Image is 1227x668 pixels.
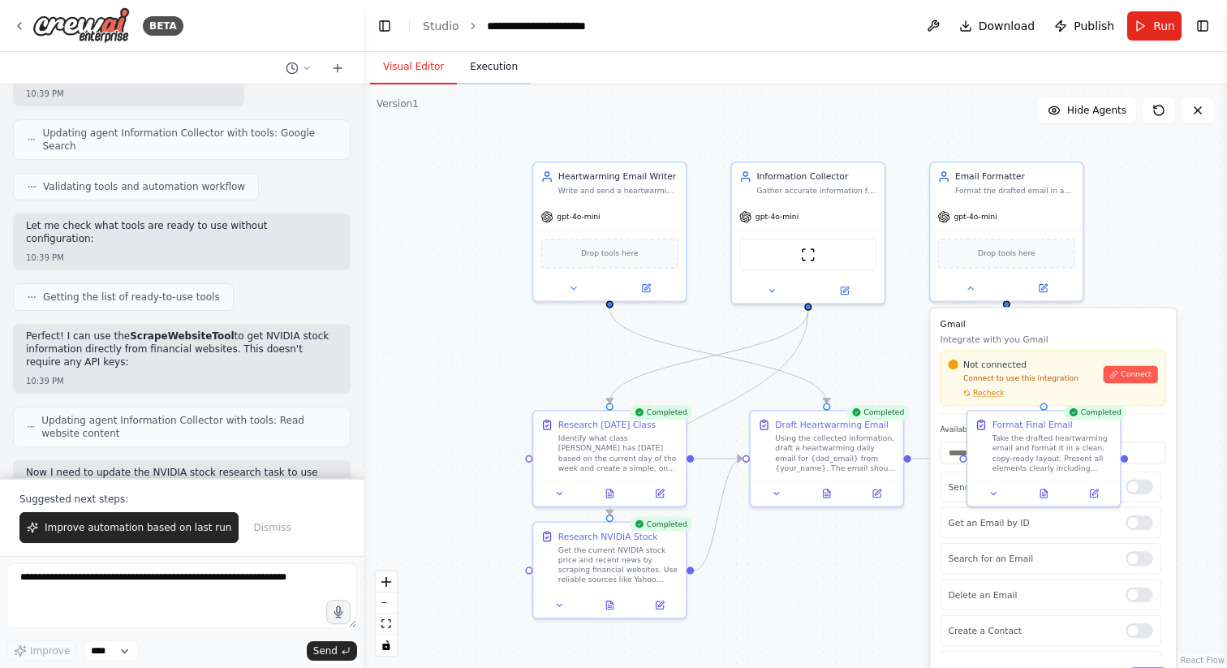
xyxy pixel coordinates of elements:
p: Search for an Email [949,553,1116,565]
div: Format Final Email [992,419,1073,431]
g: Edge from 93beb051-69ef-40a1-b4c1-74e9003283d7 to 2dfbc83c-5105-4403-aabd-668f0c3a595b [604,311,815,515]
p: Delete an Email [949,588,1116,601]
span: Updating agent Information Collector with tools: Read website content [41,414,337,440]
button: Hide Agents [1038,97,1136,123]
button: Show right sidebar [1191,15,1214,37]
div: CompletedResearch [DATE] ClassIdentify what class [PERSON_NAME] has [DATE] based on the current d... [532,410,687,507]
nav: breadcrumb [423,18,612,34]
g: Edge from 89675f83-7730-41c8-bbba-5a459bd39652 to fbd126a3-8a95-41d3-a15b-d6050871c46f [911,452,960,464]
div: Completed [629,405,692,420]
p: Suggested next steps: [19,493,344,506]
button: Open in side panel [855,486,898,501]
strong: ScrapeWebsiteTool [130,330,234,342]
span: Updating agent Information Collector with tools: Google Search [42,127,337,153]
span: gpt-4o-mini [557,212,600,222]
button: View output [800,486,853,501]
button: View output [583,598,636,613]
span: Recheck [973,388,1004,398]
button: Open in side panel [1073,486,1115,501]
div: CompletedDraft Heartwarming EmailUsing the collected information, draft a heartwarming daily emai... [749,410,904,507]
button: Open in side panel [1008,281,1078,295]
button: Hide left sidebar [373,15,396,37]
div: BETA [143,16,183,36]
p: Connect to use this integration [949,373,1096,383]
a: Studio [423,19,459,32]
button: Click to speak your automation idea [326,600,351,624]
button: Start a new chat [325,58,351,78]
button: Improve automation based on last run [19,512,239,543]
div: Get the current NVIDIA stock price and recent news by scraping financial websites. Use reliable s... [558,545,678,585]
div: Information Collector [756,170,876,183]
button: Open in side panel [639,486,681,501]
p: Let me check what tools are ready to use without configuration: [26,220,338,245]
div: Version 1 [377,97,419,110]
span: Connect [1121,369,1152,379]
button: Publish [1048,11,1121,41]
span: Send [313,644,338,657]
div: Identify what class [PERSON_NAME] has [DATE] based on the current day of the week and create a si... [558,433,678,473]
div: 10:39 PM [26,252,338,264]
div: Heartwarming Email Writer [558,170,678,183]
div: CompletedResearch NVIDIA StockGet the current NVIDIA stock price and recent news by scraping fina... [532,522,687,619]
p: Integrate with you Gmail [941,333,1166,345]
div: React Flow controls [376,571,397,656]
button: Switch to previous chat [279,58,318,78]
a: React Flow attribution [1181,656,1225,665]
div: Completed [1063,405,1126,420]
g: Edge from 2dfbc83c-5105-4403-aabd-668f0c3a595b to 89675f83-7730-41c8-bbba-5a459bd39652 [694,452,743,576]
div: Information CollectorGather accurate information for the daily email: identify [DATE] class from ... [730,162,885,304]
div: Email FormatterFormat the drafted email in a clean, copy-ready format that can be easily saved or... [929,162,1084,302]
h3: Gmail [941,318,1166,330]
button: zoom in [376,571,397,593]
span: Improve automation based on last run [45,521,231,534]
p: Get an Email by ID [949,516,1116,528]
button: fit view [376,614,397,635]
button: Improve [6,640,77,662]
button: zoom out [376,593,397,614]
label: Available Tools [941,425,1166,434]
div: Completed [846,405,910,420]
button: Open in side panel [809,283,879,298]
p: Perfect! I can use the to get NVIDIA stock information directly from financial websites. This doe... [26,330,338,368]
span: Dismiss [253,521,291,534]
button: View output [1018,486,1070,501]
div: Using the collected information, draft a heartwarming daily email for {dad_email} from {your_name... [775,433,895,473]
div: Write and send a heartwarming, personal daily email to {dad_name} using the collected information... [558,185,678,195]
button: Execution [457,50,531,84]
span: Not connected [963,359,1027,371]
span: gpt-4o-mini [756,212,799,222]
div: Take the drafted heartwarming email and format it in a clean, copy-ready layout. Present all elem... [992,433,1113,473]
div: Gather accurate information for the daily email: identify [DATE] class from the embedded weekly s... [756,185,876,195]
span: Improve [30,644,70,657]
div: Research [DATE] Class [558,419,656,431]
div: Draft Heartwarming Email [775,419,889,431]
span: Getting the list of ready-to-use tools [43,291,220,304]
div: Heartwarming Email WriterWrite and send a heartwarming, personal daily email to {dad_name} using ... [532,162,687,302]
button: Download [953,11,1042,41]
span: Run [1153,18,1175,34]
button: Connect [1104,366,1158,383]
img: ScrapeWebsiteTool [801,248,816,262]
div: 10:39 PM [26,375,338,387]
span: Drop tools here [581,248,639,260]
span: gpt-4o-mini [954,212,997,222]
span: Hide Agents [1067,104,1126,117]
button: Open in side panel [639,598,681,613]
span: Publish [1074,18,1114,34]
button: toggle interactivity [376,635,397,656]
span: Drop tools here [978,248,1035,260]
button: Send [307,641,357,661]
p: Send an Email [949,481,1116,493]
button: Recheck [949,388,1005,398]
p: Create a Contact [949,624,1116,636]
div: Research NVIDIA Stock [558,530,658,542]
span: Validating tools and automation workflow [43,180,245,193]
img: Logo [32,7,130,44]
g: Edge from 067b85e8-4b6f-42dd-a2f3-99f9e896925a to 89675f83-7730-41c8-bbba-5a459bd39652 [694,452,743,464]
button: Open in side panel [611,281,681,295]
span: Download [979,18,1035,34]
button: Run [1127,11,1182,41]
button: View output [583,486,636,501]
div: 10:39 PM [26,88,231,100]
button: Visual Editor [370,50,457,84]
